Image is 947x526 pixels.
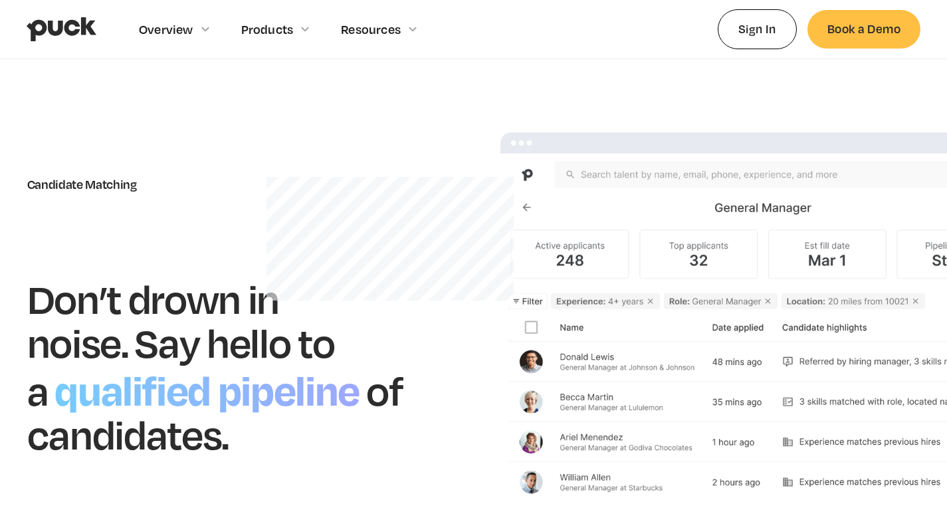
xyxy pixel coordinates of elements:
[139,22,193,37] div: Overview
[241,22,294,37] div: Products
[807,10,920,48] a: Book a Demo
[27,365,403,459] h1: of candidates.
[718,9,797,49] a: Sign In
[27,273,335,414] h1: Don’t drown in noise. Say hello to a
[27,177,447,192] div: Candidate Matching
[341,22,401,37] div: Resources
[48,360,366,417] h1: qualified pipeline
